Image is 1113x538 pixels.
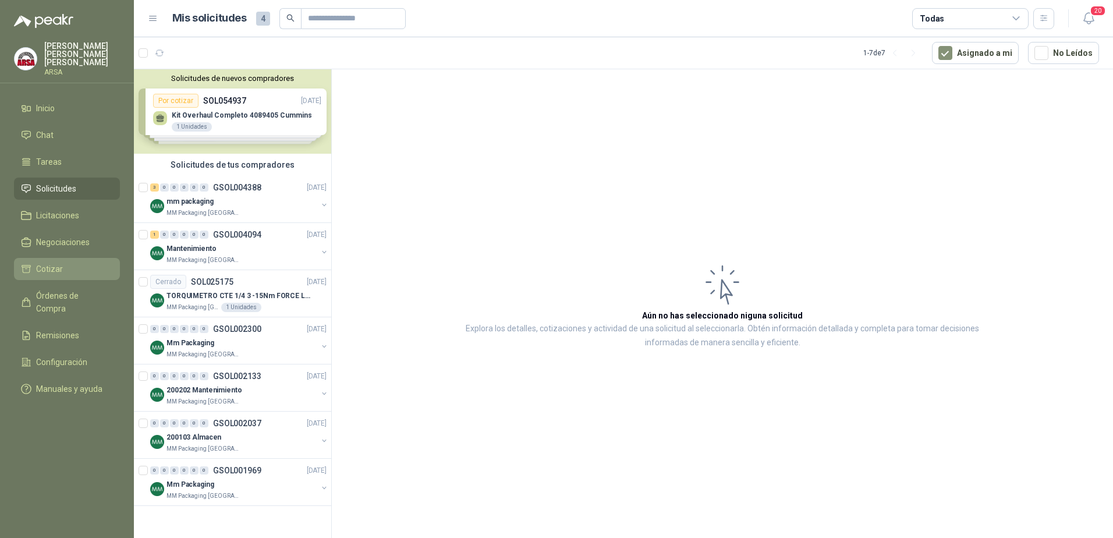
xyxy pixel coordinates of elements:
div: 0 [190,466,199,475]
div: 0 [170,372,179,380]
a: 0 0 0 0 0 0 GSOL002300[DATE] Company LogoMm PackagingMM Packaging [GEOGRAPHIC_DATA] [150,322,329,359]
p: Explora los detalles, cotizaciones y actividad de una solicitud al seleccionarla. Obtén informaci... [448,322,997,350]
span: Solicitudes [36,182,76,195]
a: Chat [14,124,120,146]
p: [DATE] [307,182,327,193]
div: 0 [200,183,208,192]
div: Solicitudes de tus compradores [134,154,331,176]
div: 0 [150,325,159,333]
a: Solicitudes [14,178,120,200]
a: Órdenes de Compra [14,285,120,320]
span: 20 [1090,5,1106,16]
div: 0 [160,372,169,380]
p: 200202 Mantenimiento [166,385,242,396]
p: [DATE] [307,418,327,429]
p: GSOL002133 [213,372,261,380]
span: Chat [36,129,54,141]
div: 0 [200,325,208,333]
p: MM Packaging [GEOGRAPHIC_DATA] [166,491,240,501]
img: Company Logo [15,48,37,70]
div: 0 [160,231,169,239]
div: 0 [190,231,199,239]
div: 0 [200,466,208,475]
div: 0 [170,466,179,475]
p: ARSA [44,69,120,76]
p: MM Packaging [GEOGRAPHIC_DATA] [166,256,240,265]
a: 1 0 0 0 0 0 GSOL004094[DATE] Company LogoMantenimientoMM Packaging [GEOGRAPHIC_DATA] [150,228,329,265]
a: CerradoSOL025175[DATE] Company LogoTORQUIMETRO CTE 1/4 3 -15Nm FORCE Largo: 195 mmMM Packaging [G... [134,270,331,317]
div: 0 [160,466,169,475]
div: 0 [190,372,199,380]
span: Manuales y ayuda [36,383,102,395]
p: [DATE] [307,277,327,288]
div: Solicitudes de nuevos compradoresPor cotizarSOL054937[DATE] Kit Overhaul Completo 4089405 Cummins... [134,69,331,154]
p: GSOL004388 [213,183,261,192]
div: 0 [190,325,199,333]
div: 0 [160,419,169,427]
img: Company Logo [150,388,164,402]
div: 0 [180,183,189,192]
p: Mm Packaging [166,338,214,349]
span: search [286,14,295,22]
p: GSOL002300 [213,325,261,333]
div: Cerrado [150,275,186,289]
span: Licitaciones [36,209,79,222]
p: GSOL001969 [213,466,261,475]
p: Mantenimiento [166,243,216,254]
div: 0 [170,183,179,192]
a: 0 0 0 0 0 0 GSOL002133[DATE] Company Logo200202 MantenimientoMM Packaging [GEOGRAPHIC_DATA] [150,369,329,406]
a: Remisiones [14,324,120,346]
p: [PERSON_NAME] [PERSON_NAME] [PERSON_NAME] [44,42,120,66]
p: GSOL004094 [213,231,261,239]
div: 0 [200,419,208,427]
a: Tareas [14,151,120,173]
div: 0 [160,183,169,192]
p: TORQUIMETRO CTE 1/4 3 -15Nm FORCE Largo: 195 mm [166,291,311,302]
div: 0 [170,231,179,239]
span: 4 [256,12,270,26]
a: 3 0 0 0 0 0 GSOL004388[DATE] Company Logomm packagingMM Packaging [GEOGRAPHIC_DATA] [150,180,329,218]
a: 0 0 0 0 0 0 GSOL002037[DATE] Company Logo200103 AlmacenMM Packaging [GEOGRAPHIC_DATA] [150,416,329,454]
img: Company Logo [150,435,164,449]
span: Órdenes de Compra [36,289,109,315]
div: 1 Unidades [221,303,261,312]
img: Company Logo [150,246,164,260]
div: 0 [150,466,159,475]
div: 0 [170,419,179,427]
div: 0 [180,372,189,380]
span: Configuración [36,356,87,369]
div: 0 [200,372,208,380]
div: 1 [150,231,159,239]
img: Company Logo [150,293,164,307]
p: mm packaging [166,196,214,207]
div: 0 [180,466,189,475]
p: MM Packaging [GEOGRAPHIC_DATA] [166,397,240,406]
div: 3 [150,183,159,192]
span: Cotizar [36,263,63,275]
div: 0 [180,419,189,427]
span: Tareas [36,155,62,168]
div: 0 [160,325,169,333]
img: Company Logo [150,482,164,496]
h1: Mis solicitudes [172,10,247,27]
p: Mm Packaging [166,479,214,490]
a: Manuales y ayuda [14,378,120,400]
p: [DATE] [307,324,327,335]
span: Remisiones [36,329,79,342]
p: [DATE] [307,465,327,476]
div: 0 [180,231,189,239]
a: 0 0 0 0 0 0 GSOL001969[DATE] Company LogoMm PackagingMM Packaging [GEOGRAPHIC_DATA] [150,463,329,501]
a: Negociaciones [14,231,120,253]
button: Solicitudes de nuevos compradores [139,74,327,83]
button: 20 [1078,8,1099,29]
button: Asignado a mi [932,42,1019,64]
div: 0 [200,231,208,239]
div: 0 [150,372,159,380]
p: SOL025175 [191,278,233,286]
span: Inicio [36,102,55,115]
p: 200103 Almacen [166,432,221,443]
a: Configuración [14,351,120,373]
img: Company Logo [150,341,164,355]
div: 1 - 7 de 7 [863,44,923,62]
div: 0 [190,183,199,192]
